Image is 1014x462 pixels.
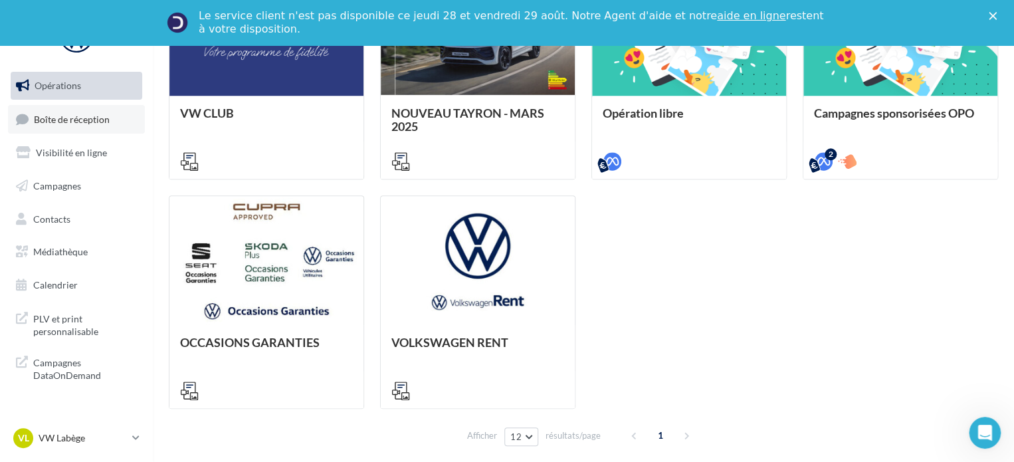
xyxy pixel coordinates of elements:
[199,9,826,36] div: Le service client n'est pas disponible ce jeudi 28 et vendredi 29 août. Notre Agent d'aide et not...
[8,304,145,344] a: PLV et print personnalisable
[814,106,974,120] span: Campagnes sponsorisées OPO
[8,271,145,299] a: Calendrier
[33,310,137,338] span: PLV et print personnalisable
[467,429,497,442] span: Afficher
[8,348,145,388] a: Campagnes DataOnDemand
[8,205,145,233] a: Contacts
[391,106,544,134] span: NOUVEAU TAYRON - MARS 2025
[35,80,81,91] span: Opérations
[717,9,785,22] a: aide en ligne
[8,139,145,167] a: Visibilité en ligne
[33,354,137,382] span: Campagnes DataOnDemand
[34,113,110,124] span: Boîte de réception
[180,106,234,120] span: VW CLUB
[33,246,88,257] span: Médiathèque
[167,12,188,33] img: Profile image for Service-Client
[8,172,145,200] a: Campagnes
[825,148,837,160] div: 2
[510,431,522,442] span: 12
[650,425,671,446] span: 1
[39,431,127,445] p: VW Labège
[391,335,508,350] span: VOLKSWAGEN RENT
[8,72,145,100] a: Opérations
[8,238,145,266] a: Médiathèque
[969,417,1001,449] iframe: Intercom live chat
[18,431,29,445] span: VL
[546,429,601,442] span: résultats/page
[33,213,70,224] span: Contacts
[603,106,684,120] span: Opération libre
[36,147,107,158] span: Visibilité en ligne
[8,105,145,134] a: Boîte de réception
[33,279,78,290] span: Calendrier
[33,180,81,191] span: Campagnes
[180,335,320,350] span: OCCASIONS GARANTIES
[504,427,538,446] button: 12
[989,12,1002,20] div: Fermer
[11,425,142,451] a: VL VW Labège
